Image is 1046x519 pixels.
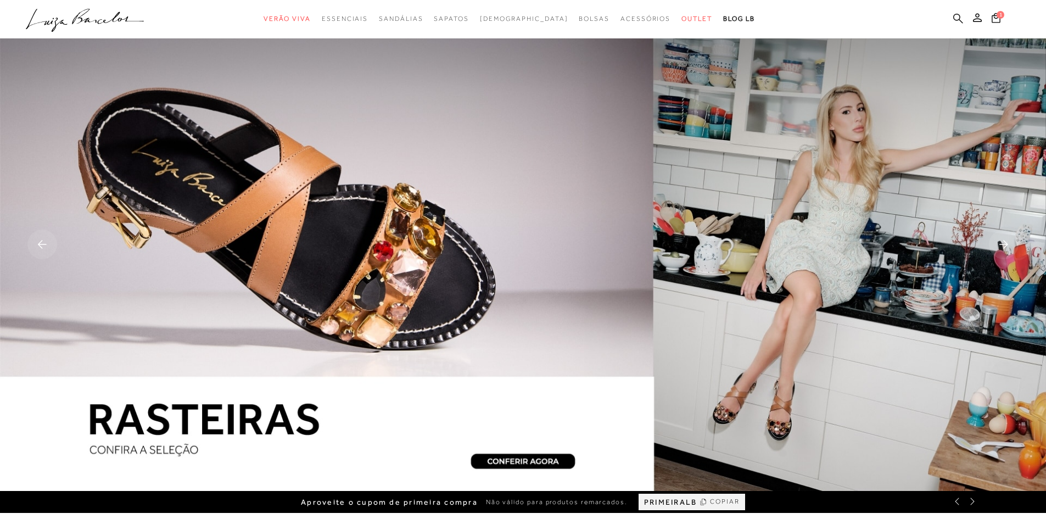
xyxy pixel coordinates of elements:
span: Bolsas [579,15,609,23]
a: categoryNavScreenReaderText [322,9,368,29]
span: PRIMEIRALB [644,498,697,507]
span: Outlet [681,15,712,23]
span: Sandálias [379,15,423,23]
a: categoryNavScreenReaderText [620,9,670,29]
a: BLOG LB [723,9,755,29]
span: Acessórios [620,15,670,23]
a: categoryNavScreenReaderText [434,9,468,29]
span: [DEMOGRAPHIC_DATA] [480,15,568,23]
a: categoryNavScreenReaderText [379,9,423,29]
span: Não válido para produtos remarcados. [486,498,628,507]
a: categoryNavScreenReaderText [264,9,311,29]
span: 1 [997,11,1004,19]
span: COPIAR [710,496,740,507]
button: 1 [988,12,1004,27]
span: Sapatos [434,15,468,23]
a: categoryNavScreenReaderText [681,9,712,29]
a: categoryNavScreenReaderText [579,9,609,29]
span: BLOG LB [723,15,755,23]
span: Verão Viva [264,15,311,23]
span: Aproveite o cupom de primeira compra [301,498,478,507]
a: noSubCategoriesText [480,9,568,29]
span: Essenciais [322,15,368,23]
